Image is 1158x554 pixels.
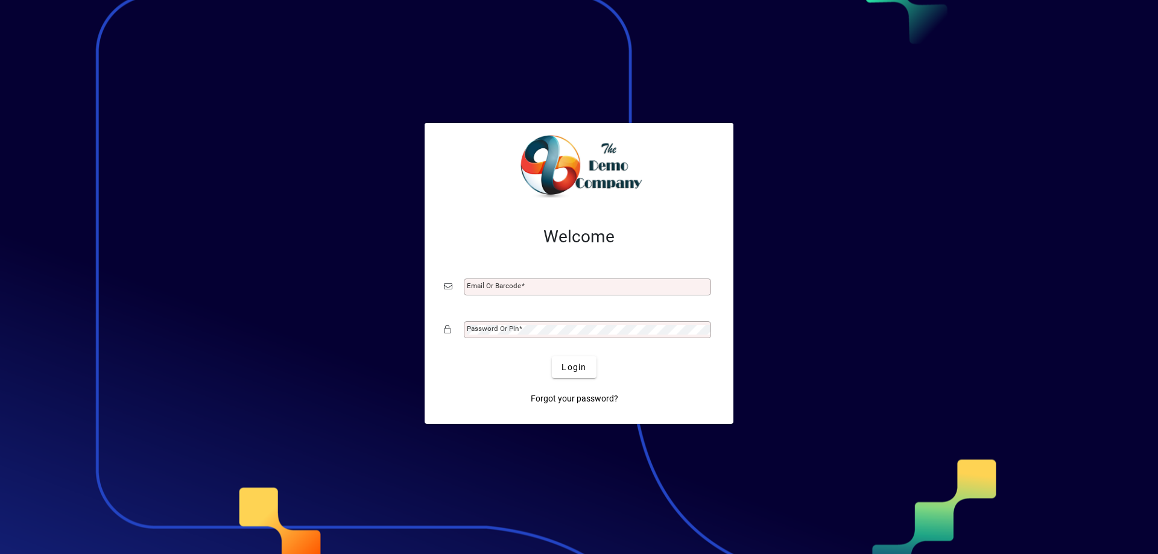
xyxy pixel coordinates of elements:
[552,356,596,378] button: Login
[531,392,618,405] span: Forgot your password?
[444,227,714,247] h2: Welcome
[467,324,519,333] mat-label: Password or Pin
[562,361,586,374] span: Login
[467,282,521,290] mat-label: Email or Barcode
[526,388,623,409] a: Forgot your password?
